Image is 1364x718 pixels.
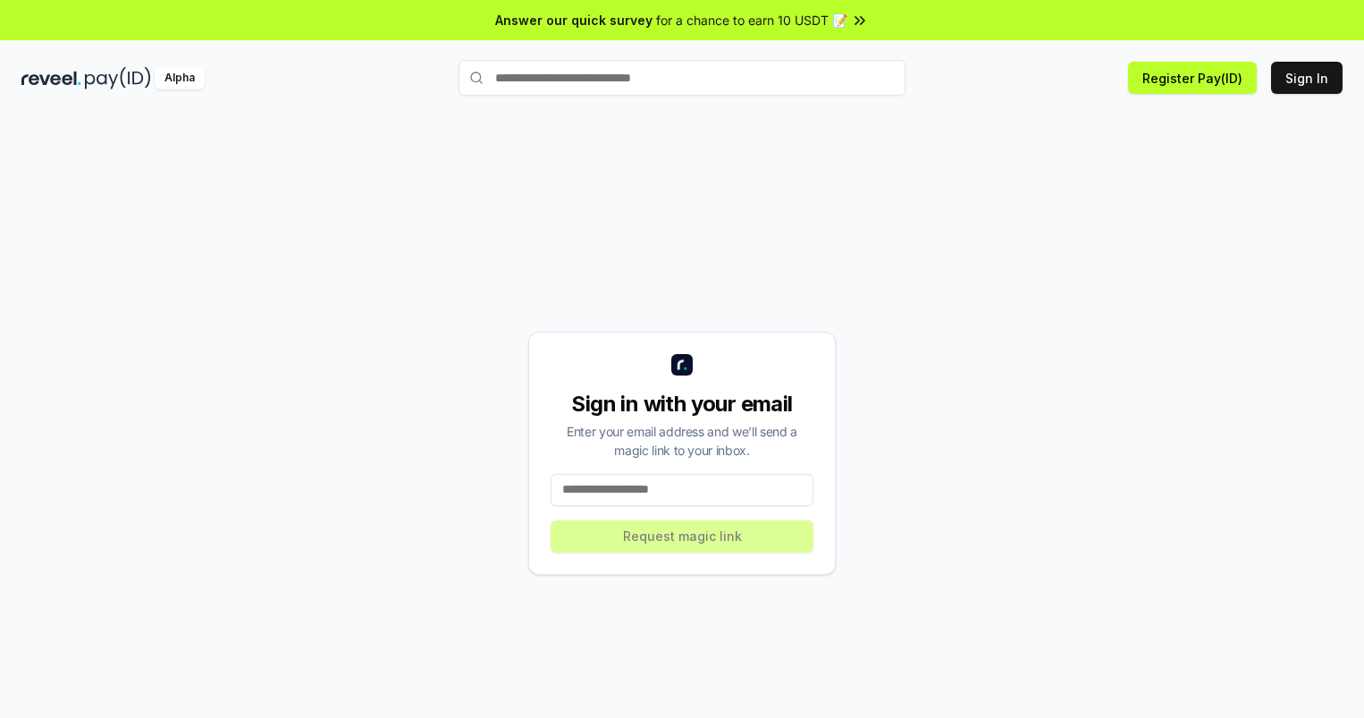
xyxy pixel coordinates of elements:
img: logo_small [671,354,693,376]
img: reveel_dark [21,67,81,89]
img: pay_id [85,67,151,89]
span: Answer our quick survey [495,11,653,30]
div: Sign in with your email [551,390,813,418]
div: Enter your email address and we’ll send a magic link to your inbox. [551,422,813,460]
span: for a chance to earn 10 USDT 📝 [656,11,847,30]
div: Alpha [155,67,205,89]
button: Sign In [1271,62,1343,94]
button: Register Pay(ID) [1128,62,1257,94]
